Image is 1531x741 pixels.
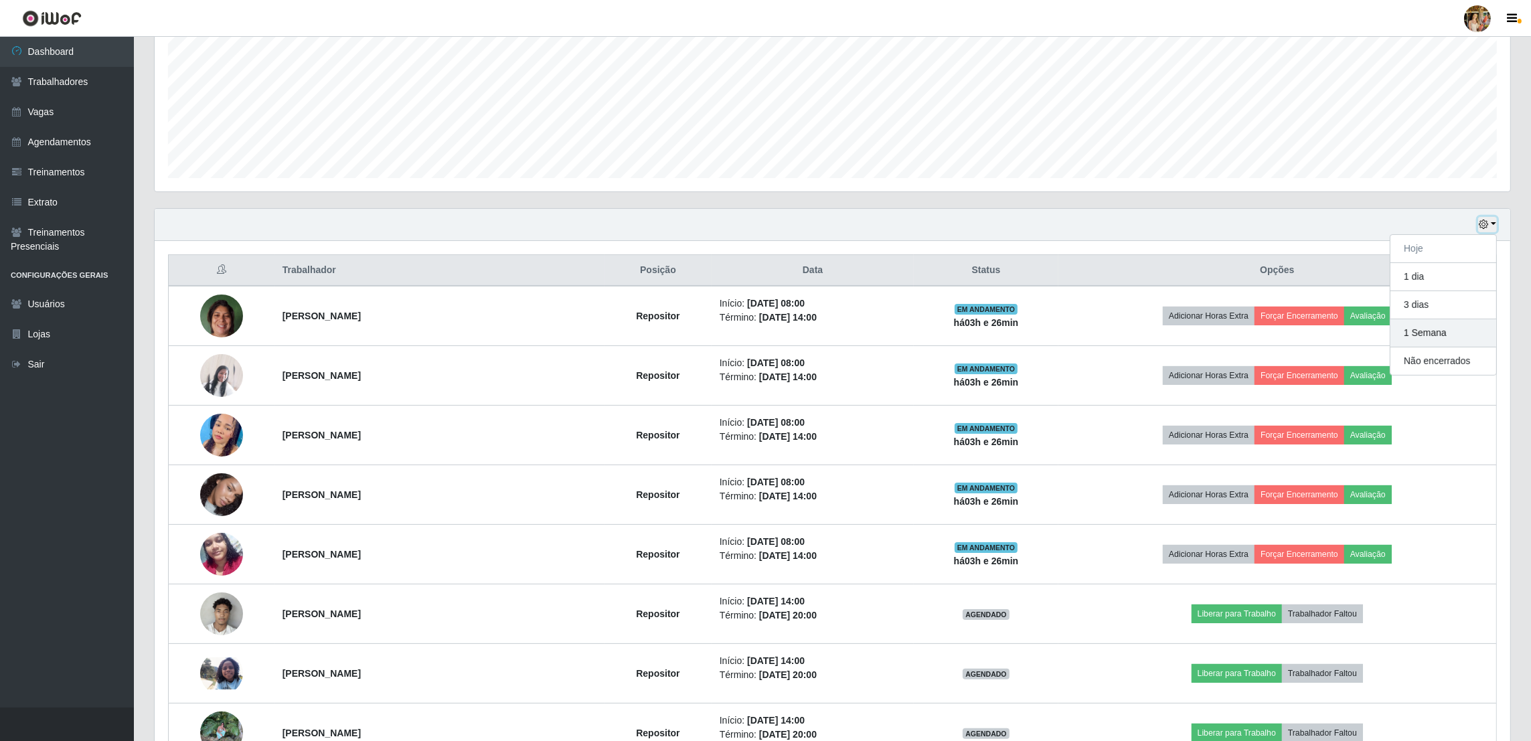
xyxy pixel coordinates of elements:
time: [DATE] 14:00 [759,312,817,323]
span: AGENDADO [963,728,1010,739]
button: Avaliação [1344,426,1392,444]
time: [DATE] 20:00 [759,610,817,621]
li: Término: [720,489,906,503]
button: Forçar Encerramento [1255,307,1344,325]
li: Início: [720,297,906,311]
img: 1750940552132.jpeg [200,287,243,344]
button: Adicionar Horas Extra [1163,485,1255,504]
strong: [PERSON_NAME] [283,728,361,738]
li: Início: [720,356,906,370]
button: Forçar Encerramento [1255,426,1344,444]
th: Opções [1058,255,1497,286]
time: [DATE] 08:00 [747,417,805,428]
th: Posição [605,255,712,286]
img: 1753795450805.jpeg [200,389,243,482]
li: Término: [720,668,906,682]
button: Adicionar Horas Extra [1163,366,1255,385]
span: AGENDADO [963,609,1010,620]
time: [DATE] 14:00 [747,596,805,606]
li: Início: [720,475,906,489]
th: Trabalhador [274,255,605,286]
strong: Repositor [636,549,679,560]
time: [DATE] 20:00 [759,729,817,740]
strong: [PERSON_NAME] [283,608,361,619]
time: [DATE] 08:00 [747,477,805,487]
button: Avaliação [1344,485,1392,504]
strong: Repositor [636,489,679,500]
strong: Repositor [636,668,679,679]
li: Término: [720,370,906,384]
strong: [PERSON_NAME] [283,489,361,500]
time: [DATE] 14:00 [759,550,817,561]
strong: Repositor [636,430,679,440]
strong: há 03 h e 26 min [954,377,1019,388]
button: Avaliação [1344,307,1392,325]
span: EM ANDAMENTO [955,542,1018,553]
strong: [PERSON_NAME] [283,668,361,679]
time: [DATE] 08:00 [747,536,805,547]
span: EM ANDAMENTO [955,363,1018,374]
button: Trabalhador Faltou [1282,604,1363,623]
th: Status [914,255,1058,286]
li: Término: [720,549,906,563]
strong: [PERSON_NAME] [283,430,361,440]
strong: Repositor [636,728,679,738]
button: Avaliação [1344,545,1392,564]
strong: [PERSON_NAME] [283,549,361,560]
button: Trabalhador Faltou [1282,664,1363,683]
button: Liberar para Trabalho [1192,604,1282,623]
button: 3 dias [1390,291,1496,319]
strong: há 03 h e 26 min [954,496,1019,507]
li: Início: [720,594,906,608]
strong: há 03 h e 26 min [954,556,1019,566]
strong: Repositor [636,311,679,321]
li: Término: [720,430,906,444]
strong: Repositor [636,370,679,381]
strong: há 03 h e 26 min [954,436,1019,447]
li: Término: [720,311,906,325]
span: EM ANDAMENTO [955,304,1018,315]
button: Hoje [1390,235,1496,263]
button: Forçar Encerramento [1255,485,1344,504]
span: EM ANDAMENTO [955,423,1018,434]
strong: há 03 h e 26 min [954,317,1019,328]
li: Início: [720,416,906,430]
time: [DATE] 08:00 [747,357,805,368]
time: [DATE] 14:00 [759,372,817,382]
time: [DATE] 20:00 [759,669,817,680]
img: 1754222847400.jpeg [200,457,243,533]
img: 1752582436297.jpeg [200,585,243,642]
img: 1755724312093.jpeg [200,525,243,582]
button: 1 dia [1390,263,1496,291]
button: Forçar Encerramento [1255,545,1344,564]
strong: Repositor [636,608,679,619]
button: Adicionar Horas Extra [1163,426,1255,444]
button: Não encerrados [1390,347,1496,375]
button: Forçar Encerramento [1255,366,1344,385]
strong: [PERSON_NAME] [283,370,361,381]
time: [DATE] 14:00 [747,655,805,666]
span: EM ANDAMENTO [955,483,1018,493]
button: 1 Semana [1390,319,1496,347]
li: Início: [720,654,906,668]
time: [DATE] 08:00 [747,298,805,309]
img: 1753190771762.jpeg [200,657,243,689]
button: Adicionar Horas Extra [1163,545,1255,564]
strong: [PERSON_NAME] [283,311,361,321]
img: 1751480704015.jpeg [200,354,243,397]
button: Liberar para Trabalho [1192,664,1282,683]
li: Término: [720,608,906,623]
time: [DATE] 14:00 [759,431,817,442]
img: CoreUI Logo [22,10,82,27]
button: Avaliação [1344,366,1392,385]
time: [DATE] 14:00 [759,491,817,501]
li: Início: [720,714,906,728]
li: Início: [720,535,906,549]
th: Data [712,255,914,286]
span: AGENDADO [963,669,1010,679]
button: Adicionar Horas Extra [1163,307,1255,325]
time: [DATE] 14:00 [747,715,805,726]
